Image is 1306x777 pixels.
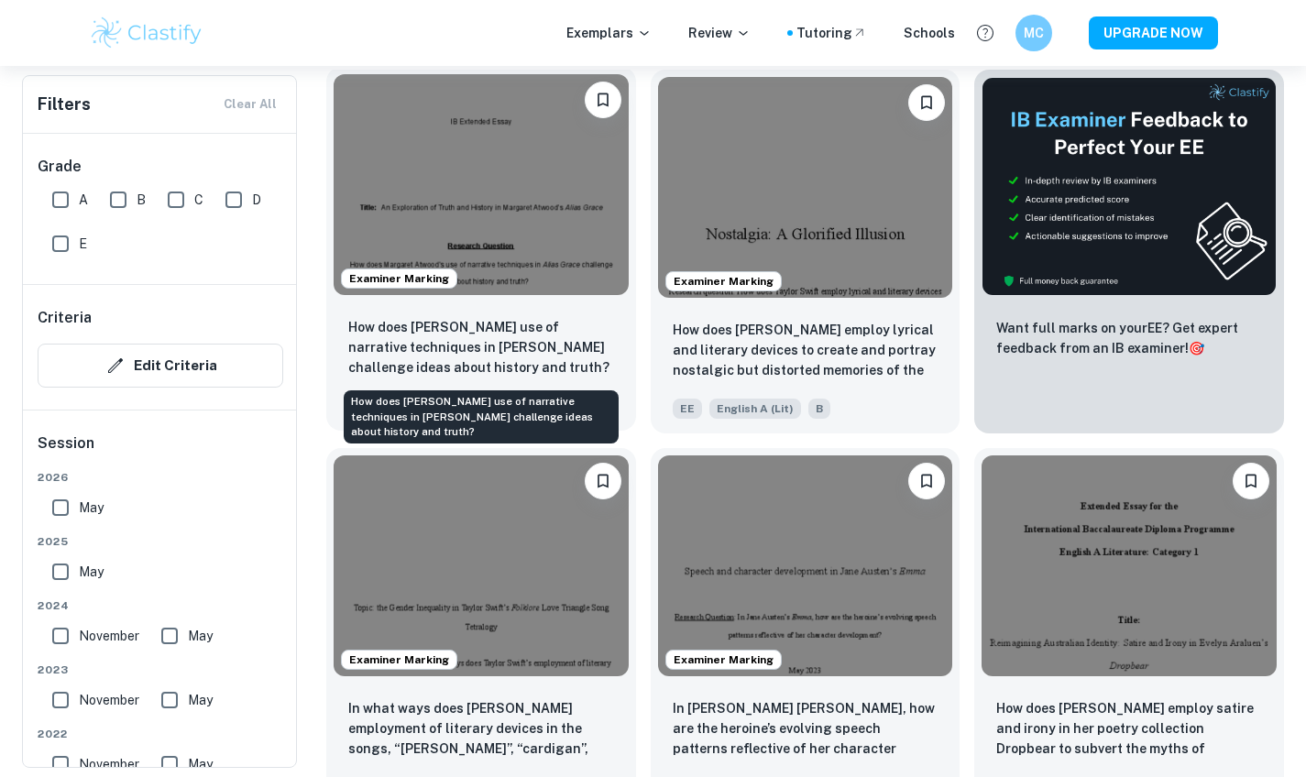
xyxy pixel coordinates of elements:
a: Examiner MarkingBookmarkHow does Taylor Swift employ lyrical and literary devices to create and p... [651,70,960,433]
button: Bookmark [908,84,945,121]
span: 2024 [38,597,283,614]
span: May [188,690,213,710]
span: 2026 [38,469,283,486]
p: Exemplars [566,23,652,43]
span: EE [673,399,702,419]
span: A [79,190,88,210]
span: November [79,754,139,774]
span: Examiner Marking [342,270,456,287]
p: In what ways does Taylor Swift’s employment of literary devices in the songs, “betty”, “cardigan”... [348,698,614,761]
h6: Session [38,432,283,469]
span: Examiner Marking [342,651,456,668]
span: Examiner Marking [666,273,781,290]
a: Tutoring [796,23,867,43]
span: 2025 [38,533,283,550]
img: English A (Lit) EE example thumbnail: How does Evelyn Araluen employ satire an [982,455,1277,676]
a: ThumbnailWant full marks on yourEE? Get expert feedback from an IB examiner! [974,70,1284,433]
button: MC [1015,15,1052,51]
span: C [194,190,203,210]
span: D [252,190,261,210]
h6: Criteria [38,307,92,329]
span: November [79,626,139,646]
span: 2023 [38,662,283,678]
span: May [79,562,104,582]
p: How does Margaret Atwood's use of narrative techniques in Alias Grace challenge ideas about histo... [348,317,614,378]
span: May [188,626,213,646]
img: Clastify logo [89,15,205,51]
span: Examiner Marking [666,651,781,668]
p: How does Evelyn Araluen employ satire and irony in her poetry collection Dropbear to subvert the ... [996,698,1262,761]
span: B [137,190,146,210]
button: Bookmark [585,82,621,118]
img: Thumbnail [982,77,1277,296]
span: E [79,234,87,254]
button: Bookmark [1233,463,1269,499]
p: Want full marks on your EE ? Get expert feedback from an IB examiner! [996,318,1262,358]
button: Bookmark [585,463,621,499]
h6: Grade [38,156,283,178]
span: November [79,690,139,710]
button: Help and Feedback [970,17,1001,49]
span: English A (Lit) [709,399,801,419]
a: Schools [904,23,955,43]
button: UPGRADE NOW [1089,16,1218,49]
img: English A (Lit) EE example thumbnail: In Jane Austen’s Emma, how are the hero [658,455,953,676]
span: May [188,754,213,774]
p: In Jane Austen’s Emma, how are the heroine’s evolving speech patterns reflective of her character... [673,698,938,761]
h6: Filters [38,92,91,117]
img: English A (Lit) EE example thumbnail: How does Margaret Atwood's use of narrat [334,74,629,295]
span: B [808,399,830,419]
p: How does Taylor Swift employ lyrical and literary devices to create and portray nostalgic but dis... [673,320,938,382]
p: Review [688,23,751,43]
div: How does [PERSON_NAME] use of narrative techniques in [PERSON_NAME] challenge ideas about history... [344,390,619,443]
span: 2022 [38,726,283,742]
button: Bookmark [908,463,945,499]
img: English A (Lit) EE example thumbnail: In what ways does Taylor Swift’s employm [334,455,629,676]
img: English A (Lit) EE example thumbnail: How does Taylor Swift employ lyrical and [658,77,953,298]
span: 🎯 [1189,341,1204,356]
a: Examiner MarkingBookmarkHow does Margaret Atwood's use of narrative techniques in Alias Grace cha... [326,70,636,433]
h6: MC [1023,23,1044,43]
button: Edit Criteria [38,344,283,388]
span: May [79,498,104,518]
